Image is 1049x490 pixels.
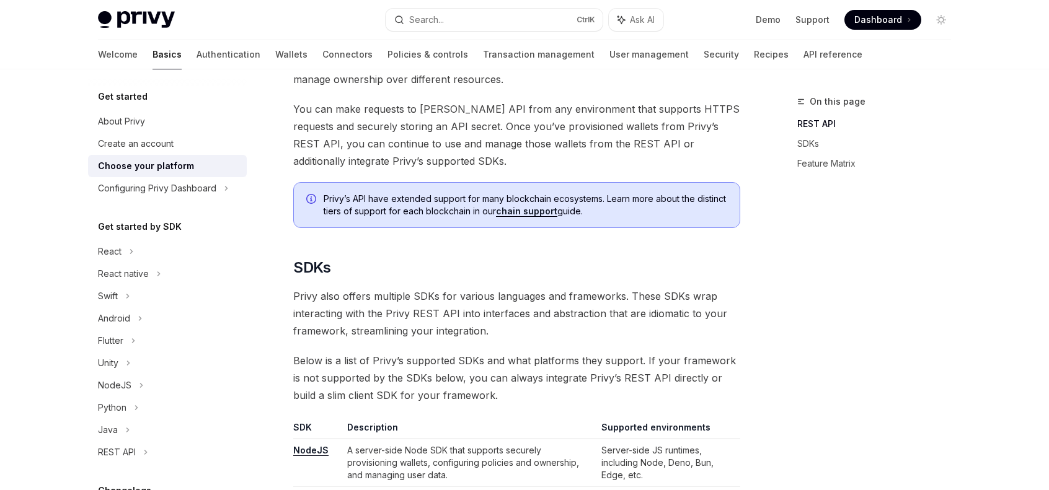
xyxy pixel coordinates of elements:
a: Basics [153,40,182,69]
div: Unity [98,356,118,370]
a: Demo [756,14,781,26]
a: Dashboard [844,10,921,30]
a: Security [704,40,739,69]
a: Recipes [754,40,789,69]
svg: Info [306,194,319,206]
span: SDKs [293,258,331,278]
a: User management [609,40,689,69]
div: Java [98,422,118,437]
a: chain support [496,206,557,217]
h5: Get started [98,89,148,104]
span: Below is a list of Privy’s supported SDKs and what platforms they support. If your framework is n... [293,352,740,404]
div: Python [98,400,126,415]
a: SDKs [797,134,961,154]
button: Ask AI [609,9,663,31]
td: Server-side JS runtimes, including Node, Deno, Bun, Edge, etc. [596,439,740,487]
td: A server-side Node SDK that supports securely provisioning wallets, configuring policies and owne... [342,439,596,487]
a: Welcome [98,40,138,69]
span: Privy’s API have extended support for many blockchain ecosystems. Learn more about the distinct t... [324,193,727,217]
th: Supported environments [596,421,740,439]
a: NodeJS [293,445,329,456]
span: Ctrl K [577,15,595,25]
span: You can make requests to [PERSON_NAME] API from any environment that supports HTTPS requests and ... [293,100,740,170]
a: API reference [803,40,862,69]
div: NodeJS [98,378,131,393]
span: Privy also offers multiple SDKs for various languages and frameworks. These SDKs wrap interacting... [293,287,740,339]
img: light logo [98,11,175,28]
a: Authentication [197,40,260,69]
th: SDK [293,421,342,439]
div: About Privy [98,114,145,129]
a: Feature Matrix [797,154,961,173]
a: Connectors [322,40,373,69]
div: REST API [98,445,136,460]
div: React [98,244,122,259]
div: Create an account [98,136,174,151]
div: React native [98,266,149,281]
a: Transaction management [483,40,595,69]
span: On this page [810,94,865,109]
div: Swift [98,289,118,304]
div: Configuring Privy Dashboard [98,181,216,196]
div: Android [98,311,130,326]
h5: Get started by SDK [98,219,182,234]
a: Choose your platform [88,155,247,177]
a: Create an account [88,133,247,155]
a: Wallets [275,40,308,69]
a: Support [795,14,830,26]
div: Choose your platform [98,159,194,173]
button: Search...CtrlK [386,9,603,31]
a: REST API [797,114,961,134]
span: Ask AI [630,14,655,26]
a: About Privy [88,110,247,133]
th: Description [342,421,596,439]
button: Toggle dark mode [931,10,951,30]
div: Search... [409,12,444,27]
div: Flutter [98,333,123,348]
span: Dashboard [854,14,902,26]
a: Policies & controls [387,40,468,69]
